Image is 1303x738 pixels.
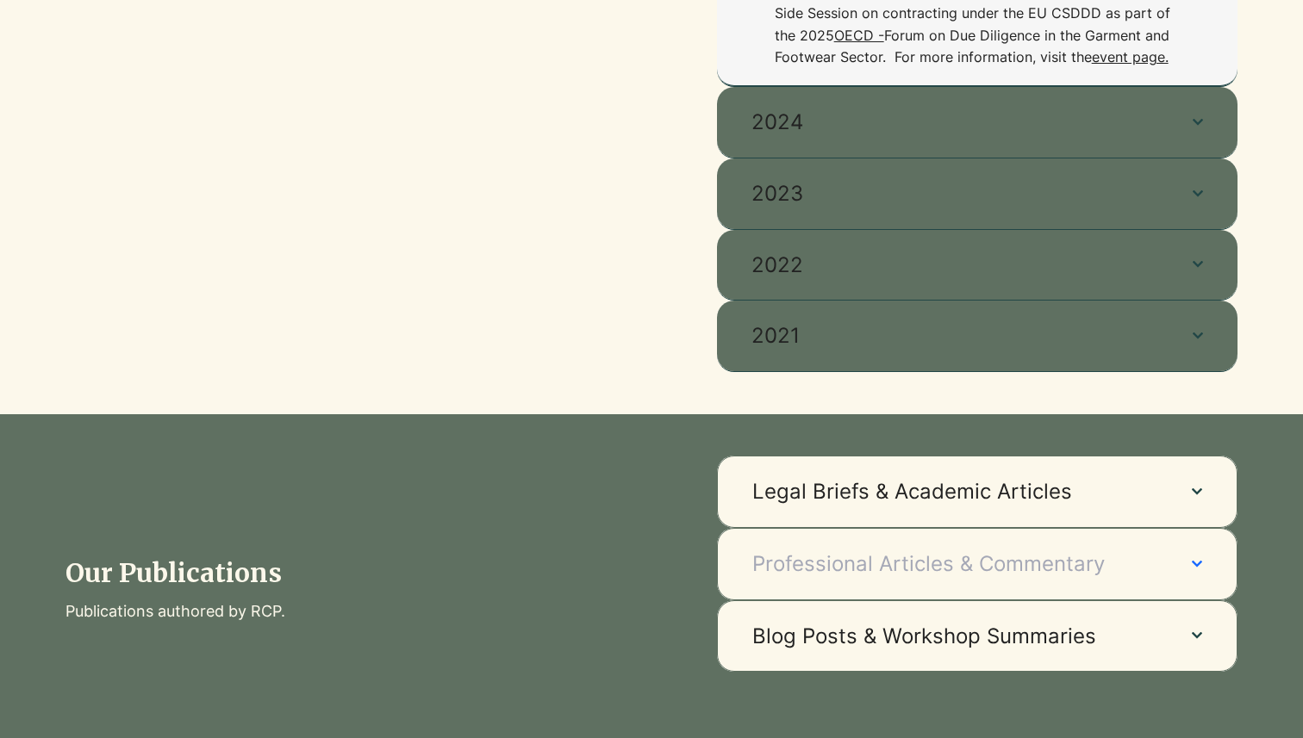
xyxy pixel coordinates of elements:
[717,528,1238,600] button: Professional Articles & Commentary
[751,179,1159,208] span: 2023
[717,456,1238,528] button: Legal Briefs & Academic Articles
[717,600,1238,673] button: Blog Posts & Workshop Summaries
[751,108,1159,137] span: 2024
[65,599,587,624] p: Publications authored by RCP.
[717,230,1238,301] button: 2022
[752,622,1158,651] span: Blog Posts & Workshop Summaries
[752,477,1158,506] span: Legal Briefs & Academic Articles
[751,321,1159,350] span: 2021
[717,87,1238,158] button: 2024
[717,301,1238,371] button: 2021
[1092,48,1169,65] a: event page.
[751,251,1159,280] span: 2022
[65,556,282,589] span: Our Publications
[834,27,884,44] a: OECD -
[752,549,1158,579] span: Professional Articles & Commentary
[717,158,1238,229] button: 2023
